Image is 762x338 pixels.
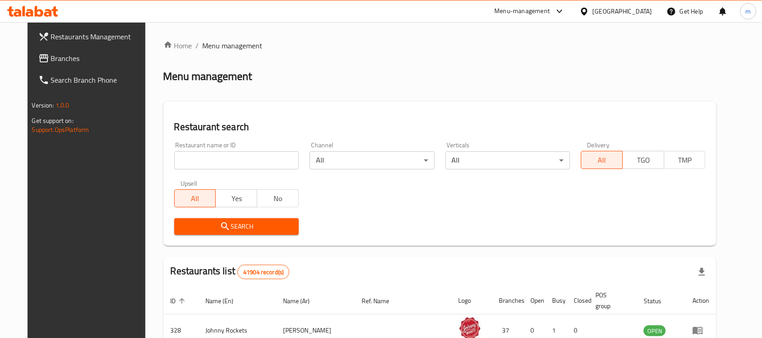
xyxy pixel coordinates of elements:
a: Restaurants Management [31,26,155,47]
a: Support.OpsPlatform [32,124,89,136]
div: All [310,151,434,169]
input: Search for restaurant name or ID.. [174,151,299,169]
div: [GEOGRAPHIC_DATA] [593,6,652,16]
div: Menu-management [495,6,550,17]
th: Action [685,287,716,315]
span: TMP [668,154,702,167]
th: Branches [492,287,524,315]
button: Yes [215,189,257,207]
span: 41904 record(s) [238,268,289,277]
span: Version: [32,99,54,111]
span: 1.0.0 [56,99,70,111]
span: Name (En) [206,296,246,306]
span: Search [181,221,292,232]
button: All [581,151,623,169]
span: All [585,154,619,167]
h2: Restaurants list [171,264,290,279]
a: Branches [31,47,155,69]
span: POS group [596,290,626,311]
span: Get support on: [32,115,74,127]
span: OPEN [644,326,666,336]
span: m [746,6,751,16]
span: Name (Ar) [283,296,321,306]
span: ID [171,296,188,306]
th: Closed [567,287,589,315]
button: TGO [623,151,664,169]
th: Open [524,287,545,315]
th: Busy [545,287,567,315]
div: All [446,151,570,169]
li: / [196,40,199,51]
span: Ref. Name [362,296,401,306]
button: No [257,189,299,207]
a: Home [163,40,192,51]
span: Yes [219,192,254,205]
a: Search Branch Phone [31,69,155,91]
h2: Restaurant search [174,120,706,134]
span: Restaurants Management [51,31,148,42]
nav: breadcrumb [163,40,717,51]
div: Total records count [237,265,289,279]
span: All [178,192,213,205]
span: Status [644,296,673,306]
span: Branches [51,53,148,64]
h2: Menu management [163,69,252,84]
span: Search Branch Phone [51,75,148,85]
span: TGO [627,154,661,167]
label: Delivery [587,142,610,148]
button: All [174,189,216,207]
th: Logo [451,287,492,315]
div: Export file [691,261,713,283]
label: Upsell [181,180,197,187]
span: No [261,192,295,205]
button: TMP [664,151,706,169]
button: Search [174,218,299,235]
div: Menu [692,325,709,336]
span: Menu management [203,40,263,51]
